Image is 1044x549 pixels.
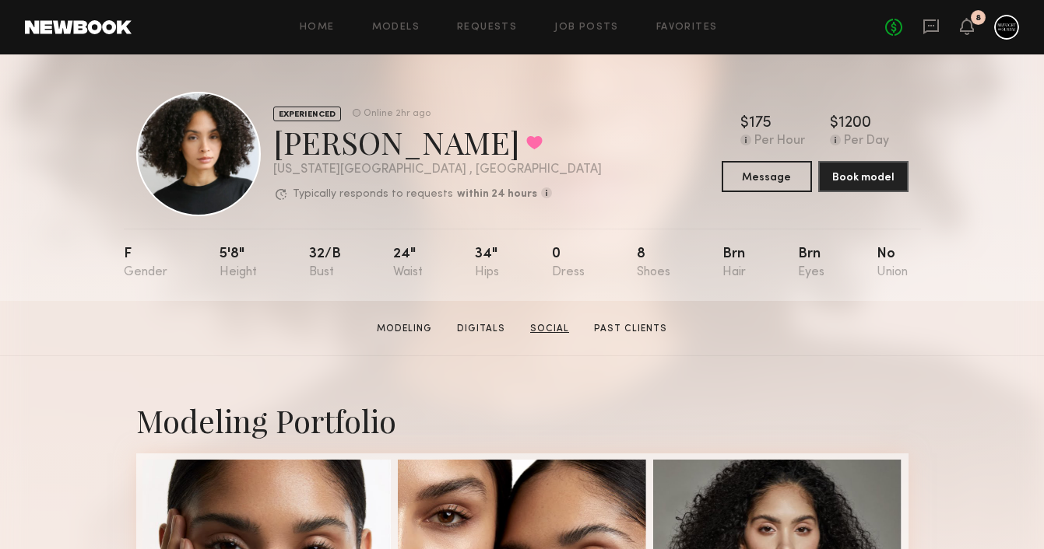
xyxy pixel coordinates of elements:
[372,23,420,33] a: Models
[552,247,585,279] div: 0
[457,23,517,33] a: Requests
[798,247,824,279] div: Brn
[371,322,438,336] a: Modeling
[309,247,341,279] div: 32/b
[124,247,167,279] div: F
[844,135,889,149] div: Per Day
[273,163,602,177] div: [US_STATE][GEOGRAPHIC_DATA] , [GEOGRAPHIC_DATA]
[722,247,746,279] div: Brn
[273,121,602,163] div: [PERSON_NAME]
[293,189,453,200] p: Typically responds to requests
[838,116,871,131] div: 1200
[637,247,670,279] div: 8
[300,23,335,33] a: Home
[656,23,718,33] a: Favorites
[754,135,805,149] div: Per Hour
[393,247,423,279] div: 24"
[830,116,838,131] div: $
[877,247,908,279] div: No
[451,322,511,336] a: Digitals
[975,14,981,23] div: 8
[740,116,749,131] div: $
[818,161,909,192] button: Book model
[364,109,431,119] div: Online 2hr ago
[722,161,812,192] button: Message
[273,107,341,121] div: EXPERIENCED
[220,247,257,279] div: 5'8"
[588,322,673,336] a: Past Clients
[524,322,575,336] a: Social
[457,189,537,200] b: within 24 hours
[475,247,499,279] div: 34"
[136,400,909,441] div: Modeling Portfolio
[749,116,772,131] div: 175
[554,23,619,33] a: Job Posts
